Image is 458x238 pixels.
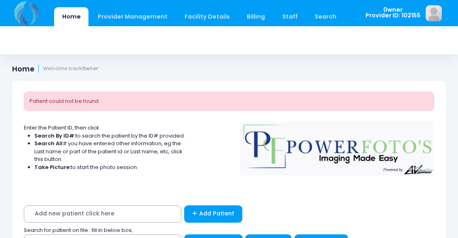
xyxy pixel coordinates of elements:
[24,92,434,111] div: Patient could not be found.
[177,7,238,26] a: Facility Details
[54,7,88,26] a: Home
[12,65,99,73] h1: Home
[24,124,99,132] span: Enter the Patient ID, then click
[90,7,175,26] a: Provider Management
[43,66,99,72] small: Welcome back
[239,7,273,26] a: Billing
[34,132,76,140] strong: Search By ID#:
[274,7,305,26] a: Staff
[34,140,185,163] li: If you have entered other information, eg the Last name or part of the patient id or Last name, e...
[307,7,344,26] a: Search
[34,140,64,147] strong: Search All:
[366,7,420,19] span: 0wner Provider ID: 102155
[346,7,375,26] a: Help
[34,163,185,171] li: to start the photo session.
[82,65,99,72] strong: 0wner
[34,163,71,171] strong: Take Picture:
[24,226,132,234] span: Search for patient on file : fill in below box;
[34,132,185,140] li: to search the patient by the ID# provided.
[184,205,243,223] a: Add Patient
[426,5,442,21] img: image
[24,205,181,223] span: Add new patient click here
[236,116,438,176] img: Logo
